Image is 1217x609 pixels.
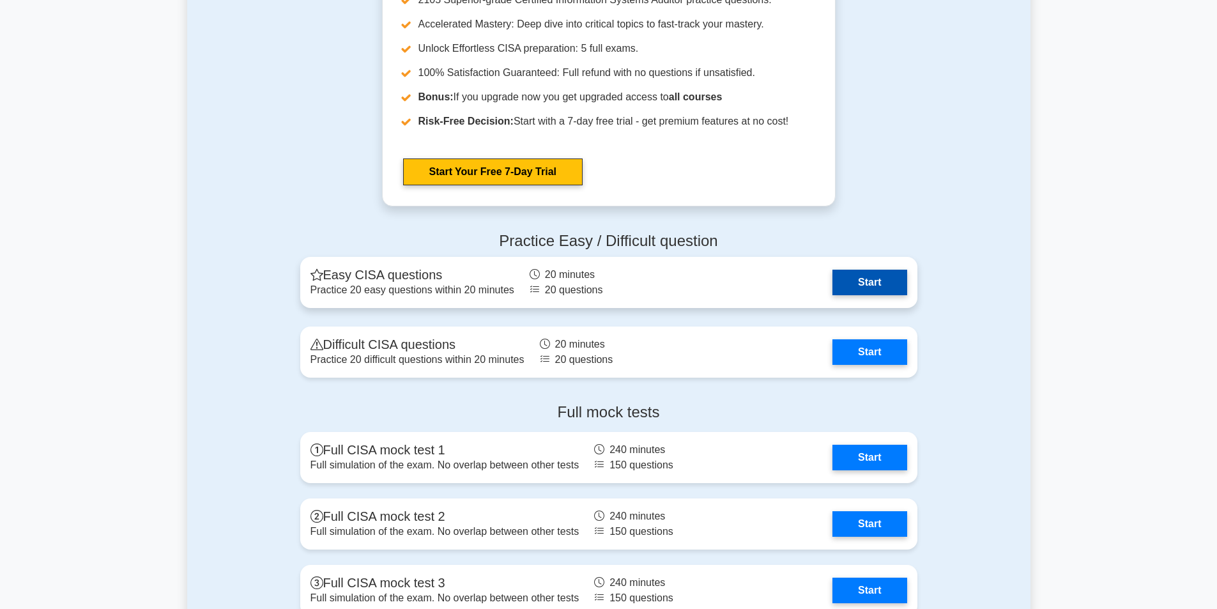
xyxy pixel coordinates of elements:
h4: Practice Easy / Difficult question [300,232,917,251]
a: Start [832,578,907,603]
a: Start [832,339,907,365]
a: Start Your Free 7-Day Trial [403,158,583,185]
a: Start [832,511,907,537]
h4: Full mock tests [300,403,917,422]
a: Start [832,445,907,470]
a: Start [832,270,907,295]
